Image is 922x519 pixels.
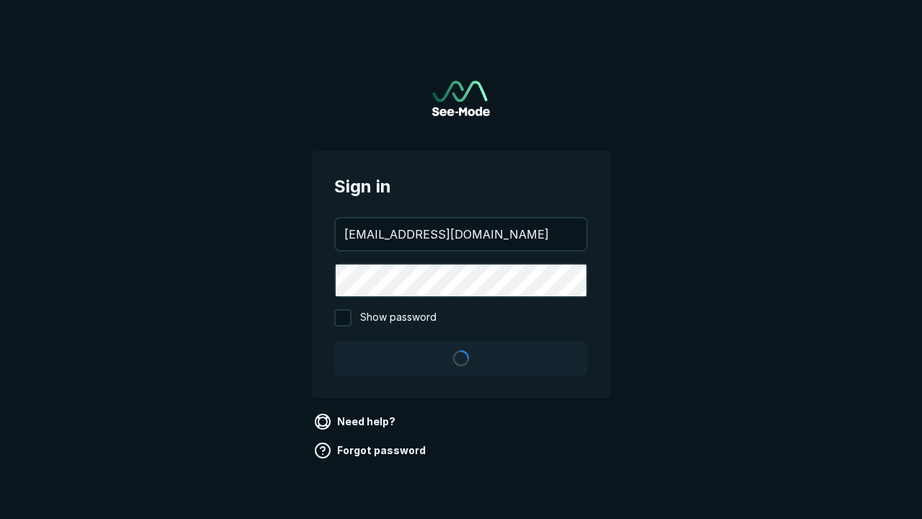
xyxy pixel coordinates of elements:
span: Show password [360,309,437,327]
img: See-Mode Logo [432,81,490,116]
a: Forgot password [311,439,431,462]
span: Sign in [334,174,588,200]
input: your@email.com [336,218,586,250]
a: Need help? [311,410,401,433]
a: Go to sign in [432,81,490,116]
